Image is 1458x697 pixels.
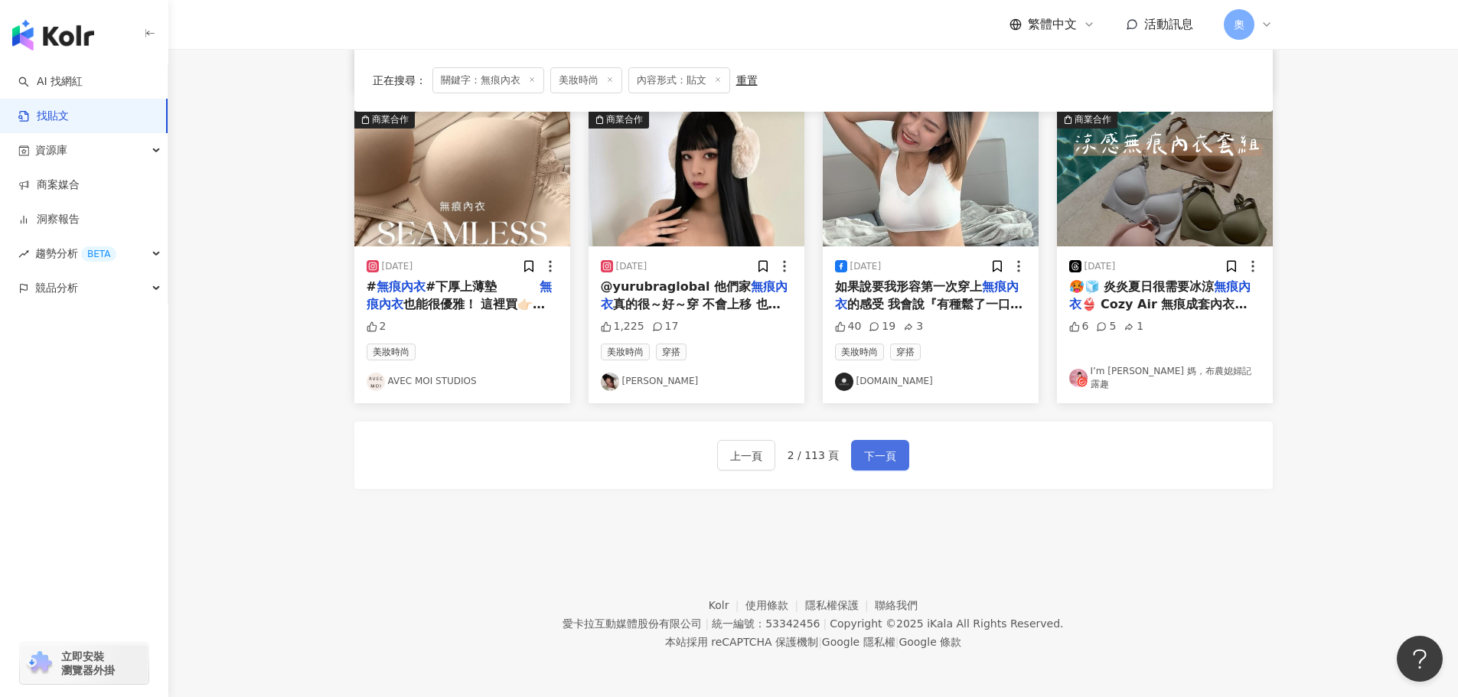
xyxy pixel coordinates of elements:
span: 內容形式：貼文 [628,67,730,93]
img: chrome extension [24,651,54,676]
div: [DATE] [616,260,647,273]
a: KOL AvatarAVEC MOI STUDIOS [367,373,558,391]
a: 聯絡我們 [875,599,918,611]
span: 上一頁 [730,447,762,465]
div: 1 [1124,319,1143,334]
div: 40 [835,319,862,334]
span: | [823,617,827,630]
div: 3 [903,319,923,334]
mark: 無痕內衣 [835,279,1019,311]
span: 👙 Cozy Air 無痕成套內衣 $550 /套 [1069,297,1248,328]
div: 商業合作 [606,112,643,127]
span: 趨勢分析 [35,236,116,271]
a: KOL Avatar[PERSON_NAME] [601,373,792,391]
img: post-image [823,110,1039,246]
span: 真的很～好～穿 不會上移 也不會 [601,297,781,328]
img: KOL Avatar [367,373,385,391]
div: 重置 [736,74,758,86]
span: #下厚上薄墊 ⠀⠀⠀⠀ [426,279,540,294]
div: 6 [1069,319,1089,334]
div: [DATE] [382,260,413,273]
a: KOL AvatarI’m [PERSON_NAME] 媽，布農媳婦記露趣 [1069,365,1261,391]
mark: 無痕內衣 [1069,279,1251,311]
img: KOL Avatar [601,373,619,391]
span: 美妝時尚 [835,344,884,360]
div: 商業合作 [1075,112,1111,127]
span: 美妝時尚 [550,67,622,93]
a: KOL Avatar[DOMAIN_NAME] [835,373,1026,391]
button: 商業合作 [354,110,570,246]
a: 商案媒合 [18,178,80,193]
a: chrome extension立即安裝 瀏覽器外掛 [20,643,148,684]
a: 洞察報告 [18,212,80,227]
button: 下一頁 [851,440,909,471]
img: KOL Avatar [1069,369,1088,387]
a: Kolr [709,599,745,611]
a: iKala [927,617,953,630]
a: 隱私權保護 [805,599,876,611]
mark: 無痕內衣 [367,279,552,311]
div: 19 [869,319,895,334]
button: 商業合作 [589,110,804,246]
span: 🥵🧊 炎炎夏日很需要冰涼 [1069,279,1215,294]
div: 2 [367,319,387,334]
img: KOL Avatar [835,373,853,391]
div: 17 [652,319,679,334]
div: 商業合作 [372,112,409,127]
div: Copyright © 2025 All Rights Reserved. [830,617,1063,630]
img: logo [12,20,94,50]
span: 如果說要我形容第一次穿上 [835,279,982,294]
a: 找貼文 [18,109,69,124]
span: 奧 [1234,16,1244,33]
span: 資源庫 [35,133,67,168]
iframe: Help Scout Beacon - Open [1397,636,1443,682]
div: 1,225 [601,319,644,334]
img: post-image [354,110,570,246]
span: 穿搭 [890,344,921,360]
span: | [818,636,822,648]
span: | [895,636,899,648]
mark: 無痕內衣 [601,279,788,311]
span: | [705,617,709,630]
a: Google 隱私權 [822,636,895,648]
span: 本站採用 reCAPTCHA 保護機制 [665,633,961,651]
span: 立即安裝 瀏覽器外掛 [61,650,115,677]
span: 也能很優雅！ 這裡買👉🏻[URL][DOMAIN_NAME]蠶絲 [367,297,546,328]
span: 下一頁 [864,447,896,465]
span: 2 / 113 頁 [788,449,840,461]
a: searchAI 找網紅 [18,74,83,90]
div: BETA [81,246,116,262]
div: [DATE] [850,260,882,273]
button: 商業合作 [1057,110,1273,246]
span: 競品分析 [35,271,78,305]
a: 使用條款 [745,599,805,611]
button: 上一頁 [717,440,775,471]
span: 美妝時尚 [601,344,650,360]
span: rise [18,249,29,259]
span: 的感受 我會說『有種鬆了一口氣的感覺』🙌 [URL][DOMAIN_NAME] 相信大家都有這樣的經驗吧 在外上班一整天神經繃的緊緊的 一下班已進入自己舒適圈 那個神經瞬間放下來的感覺💕 整個人... [835,297,1026,432]
span: 美妝時尚 [367,344,416,360]
img: post-image [1057,110,1273,246]
img: post-image [589,110,804,246]
span: # [367,279,377,294]
span: 正在搜尋 ： [373,74,426,86]
span: 活動訊息 [1144,17,1193,31]
div: 5 [1096,319,1116,334]
span: 繁體中文 [1028,16,1077,33]
div: 統一編號：53342456 [712,617,820,630]
span: 穿搭 [656,344,687,360]
div: [DATE] [1085,260,1116,273]
a: Google 條款 [899,636,961,648]
mark: 無痕內衣 [377,279,426,294]
span: @yurubraglobal 他們家 [601,279,751,294]
span: 關鍵字：無痕內衣 [432,67,544,93]
div: 愛卡拉互動媒體股份有限公司 [563,617,702,630]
